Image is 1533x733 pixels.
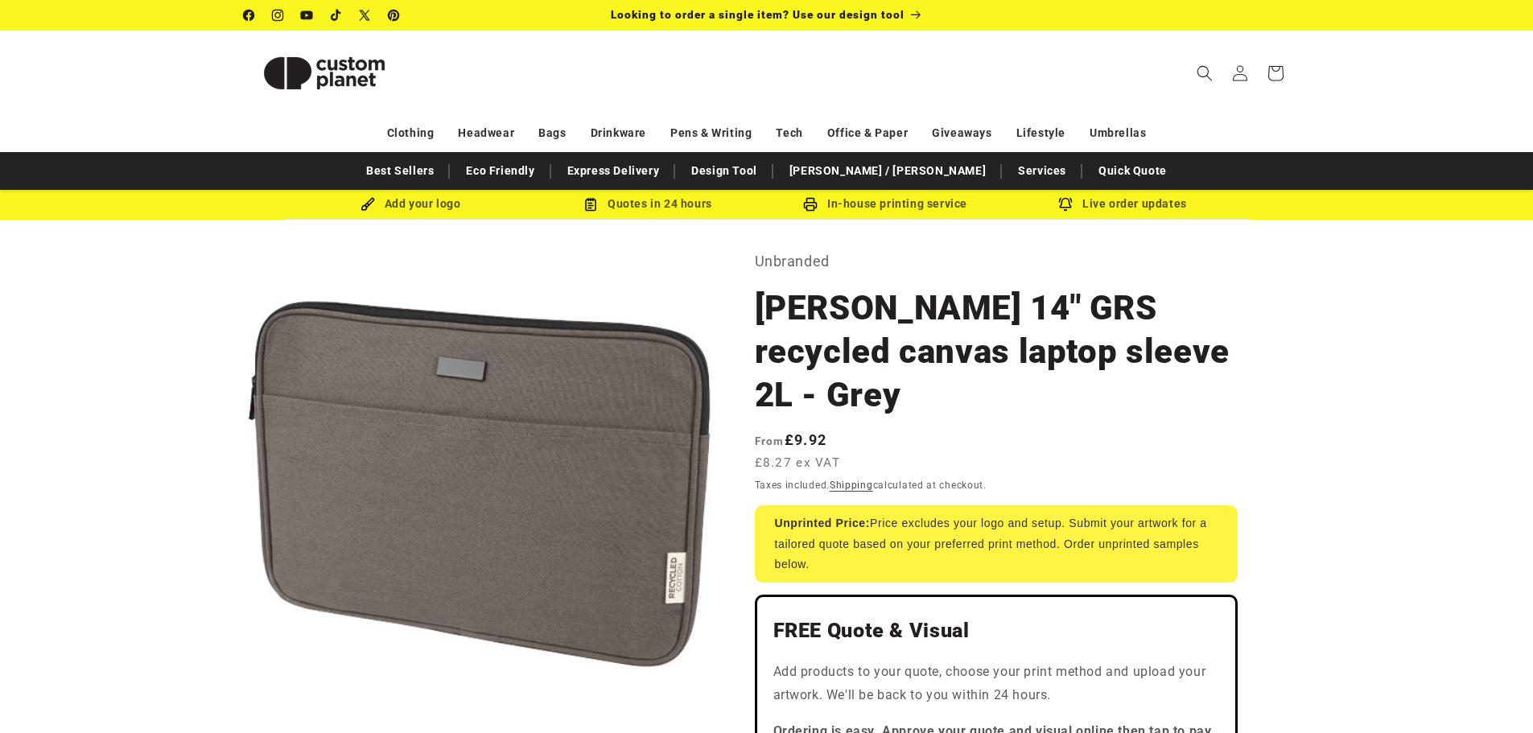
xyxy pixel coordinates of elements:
[1004,194,1242,214] div: Live order updates
[773,618,1219,644] h2: FREE Quote & Visual
[773,661,1219,707] p: Add products to your quote, choose your print method and upload your artwork. We'll be back to yo...
[827,119,908,147] a: Office & Paper
[1058,197,1073,212] img: Order updates
[781,157,994,185] a: [PERSON_NAME] / [PERSON_NAME]
[767,194,1004,214] div: In-house printing service
[559,157,668,185] a: Express Delivery
[683,157,765,185] a: Design Tool
[755,286,1238,417] h1: [PERSON_NAME] 14" GRS recycled canvas laptop sleeve 2L - Grey
[932,119,991,147] a: Giveaways
[1187,56,1222,91] summary: Search
[244,249,715,719] media-gallery: Gallery Viewer
[755,454,841,472] span: £8.27 ex VAT
[776,119,802,147] a: Tech
[830,480,873,491] a: Shipping
[755,477,1238,493] div: Taxes included. calculated at checkout.
[591,119,646,147] a: Drinkware
[237,31,410,115] a: Custom Planet
[755,431,827,448] strong: £9.92
[1090,157,1175,185] a: Quick Quote
[755,434,785,447] span: From
[361,197,375,212] img: Brush Icon
[1010,157,1074,185] a: Services
[458,119,514,147] a: Headwear
[755,249,1238,274] p: Unbranded
[803,197,818,212] img: In-house printing
[670,119,752,147] a: Pens & Writing
[538,119,566,147] a: Bags
[1090,119,1146,147] a: Umbrellas
[611,8,905,21] span: Looking to order a single item? Use our design tool
[775,517,871,529] strong: Unprinted Price:
[530,194,767,214] div: Quotes in 24 hours
[458,157,542,185] a: Eco Friendly
[244,37,405,109] img: Custom Planet
[1016,119,1065,147] a: Lifestyle
[387,119,435,147] a: Clothing
[358,157,442,185] a: Best Sellers
[292,194,530,214] div: Add your logo
[755,505,1238,583] div: Price excludes your logo and setup. Submit your artwork for a tailored quote based on your prefer...
[583,197,598,212] img: Order Updates Icon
